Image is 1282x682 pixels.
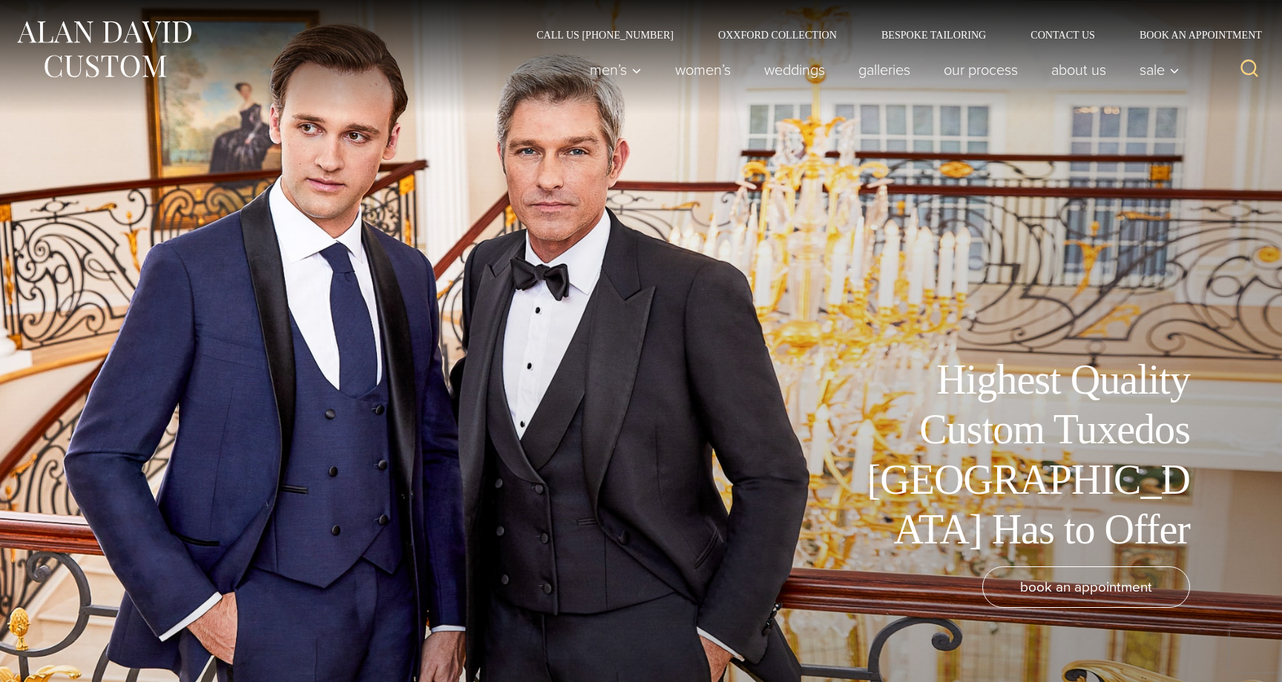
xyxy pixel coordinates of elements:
a: book an appointment [982,566,1190,608]
span: Men’s [590,62,642,77]
a: Bespoke Tailoring [859,30,1008,40]
a: Galleries [842,55,927,85]
a: weddings [748,55,842,85]
a: Women’s [659,55,748,85]
h1: Highest Quality Custom Tuxedos [GEOGRAPHIC_DATA] Has to Offer [856,355,1190,554]
a: Book an Appointment [1117,30,1267,40]
a: About Us [1035,55,1123,85]
span: Sale [1140,62,1180,77]
a: Our Process [927,55,1035,85]
a: Contact Us [1008,30,1117,40]
nav: Secondary Navigation [514,30,1267,40]
img: Alan David Custom [15,16,193,82]
button: View Search Form [1232,52,1267,87]
span: book an appointment [1020,576,1152,597]
nav: Primary Navigation [573,55,1188,85]
a: Call Us [PHONE_NUMBER] [514,30,696,40]
a: Oxxford Collection [696,30,859,40]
